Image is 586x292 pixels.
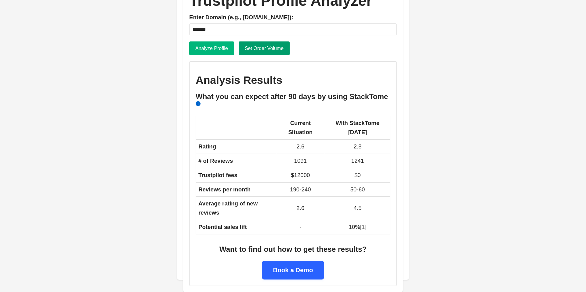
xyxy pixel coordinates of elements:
[196,220,276,234] td: Potential sales lift
[276,220,325,234] td: -
[276,139,325,154] td: 2.6
[325,154,390,168] td: 1241
[189,13,397,22] label: Enter Domain (e.g., [DOMAIN_NAME]):
[196,182,276,197] td: Reviews per month
[196,139,276,154] td: Rating
[196,168,276,182] td: Trustpilot fees
[196,154,276,168] td: # of Reviews
[276,182,325,197] td: 190-240
[196,92,390,110] h3: What you can expect after 90 days by using StackTome
[360,224,367,230] a: [1]
[325,182,390,197] td: 50-60
[325,116,390,140] th: With StackTome [DATE]
[325,168,390,182] td: $0
[325,139,390,154] td: 2.8
[276,116,325,140] th: Current Situation
[189,41,234,55] button: Analyze Profile
[262,261,324,280] a: Book a Demo
[196,244,390,255] div: Want to find out how to get these results?
[196,197,276,220] td: Average rating of new reviews
[196,101,201,106] span: i
[276,168,325,182] td: $12000
[276,154,325,168] td: 1091
[325,197,390,220] td: 4.5
[196,74,390,87] h2: Analysis Results
[239,41,290,55] button: Set Order Volume
[276,197,325,220] td: 2.6
[325,220,390,234] td: 10%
